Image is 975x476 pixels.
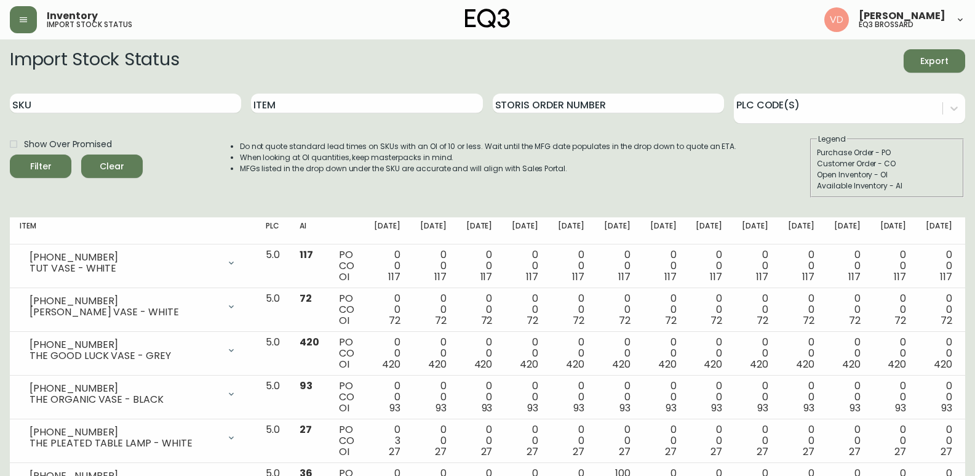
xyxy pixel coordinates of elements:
span: 72 [665,313,677,328]
span: 27 [757,445,768,459]
span: 72 [435,313,447,328]
span: 27 [894,445,906,459]
div: 0 0 [926,381,952,414]
span: 72 [481,313,493,328]
img: 34cbe8de67806989076631741e6a7c6b [824,7,849,32]
div: 0 0 [880,337,907,370]
th: [DATE] [594,217,640,244]
span: 72 [527,313,538,328]
div: TUT VASE - WHITE [30,263,219,274]
span: 93 [436,401,447,415]
span: 420 [612,357,631,371]
span: OI [339,445,349,459]
span: 93 [757,401,768,415]
h2: Import Stock Status [10,49,179,73]
div: PO CO [339,381,354,414]
div: 0 0 [788,381,814,414]
span: 420 [428,357,447,371]
div: 0 0 [742,249,768,283]
div: 0 0 [420,249,447,283]
div: 0 0 [926,249,952,283]
span: Show Over Promised [24,138,112,151]
div: 0 0 [604,381,631,414]
span: Inventory [47,11,98,21]
span: 72 [300,291,312,305]
th: [DATE] [456,217,503,244]
span: 93 [527,401,538,415]
div: 0 0 [604,424,631,458]
th: [DATE] [686,217,732,244]
td: 5.0 [256,288,290,332]
span: 27 [803,445,814,459]
span: 420 [888,357,906,371]
div: 0 0 [420,381,447,414]
h5: eq3 brossard [859,21,913,28]
span: OI [339,357,349,371]
span: 420 [382,357,400,371]
div: 0 0 [926,424,952,458]
span: 420 [520,357,538,371]
div: Customer Order - CO [817,158,957,169]
span: 420 [934,357,952,371]
div: 0 0 [466,249,493,283]
span: 117 [618,270,631,284]
span: 93 [666,401,677,415]
span: 420 [750,357,768,371]
span: 93 [619,401,631,415]
div: [PHONE_NUMBER] [30,252,219,263]
span: 93 [482,401,493,415]
th: [DATE] [502,217,548,244]
div: 0 0 [742,337,768,370]
th: [DATE] [824,217,870,244]
div: Open Inventory - OI [817,169,957,180]
div: PO CO [339,293,354,326]
div: 0 0 [558,293,584,326]
div: 0 0 [374,293,400,326]
span: Clear [91,159,133,174]
div: 0 0 [880,293,907,326]
span: 27 [665,445,677,459]
span: 420 [474,357,493,371]
span: 27 [389,445,400,459]
th: [DATE] [410,217,456,244]
div: 0 0 [558,337,584,370]
div: [PHONE_NUMBER][PERSON_NAME] VASE - WHITE [20,293,246,320]
span: 27 [481,445,493,459]
th: [DATE] [870,217,917,244]
div: 0 0 [742,424,768,458]
div: 0 0 [834,424,861,458]
div: [PHONE_NUMBER]TUT VASE - WHITE [20,249,246,276]
div: 0 3 [374,424,400,458]
legend: Legend [817,134,847,145]
div: 0 0 [650,249,677,283]
div: 0 0 [512,424,538,458]
div: THE PLEATED TABLE LAMP - WHITE [30,438,219,449]
span: 117 [802,270,814,284]
div: 0 0 [466,337,493,370]
div: 0 0 [558,424,584,458]
div: 0 0 [650,381,677,414]
div: 0 0 [650,337,677,370]
div: [PHONE_NUMBER]THE ORGANIC VASE - BLACK [20,381,246,408]
span: 117 [940,270,952,284]
div: 0 0 [834,293,861,326]
div: 0 0 [420,424,447,458]
button: Export [904,49,965,73]
th: AI [290,217,329,244]
div: Purchase Order - PO [817,147,957,158]
div: 0 0 [420,293,447,326]
div: 0 0 [696,381,722,414]
div: 0 0 [788,337,814,370]
span: 72 [803,313,814,328]
li: When looking at OI quantities, keep masterpacks in mind. [240,152,737,163]
span: 420 [658,357,677,371]
span: 117 [480,270,493,284]
div: 0 0 [880,249,907,283]
div: 0 0 [788,424,814,458]
div: [PHONE_NUMBER]THE PLEATED TABLE LAMP - WHITE [20,424,246,451]
div: 0 0 [374,381,400,414]
span: OI [339,270,349,284]
span: 93 [850,401,861,415]
div: 0 0 [926,337,952,370]
span: 117 [710,270,722,284]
